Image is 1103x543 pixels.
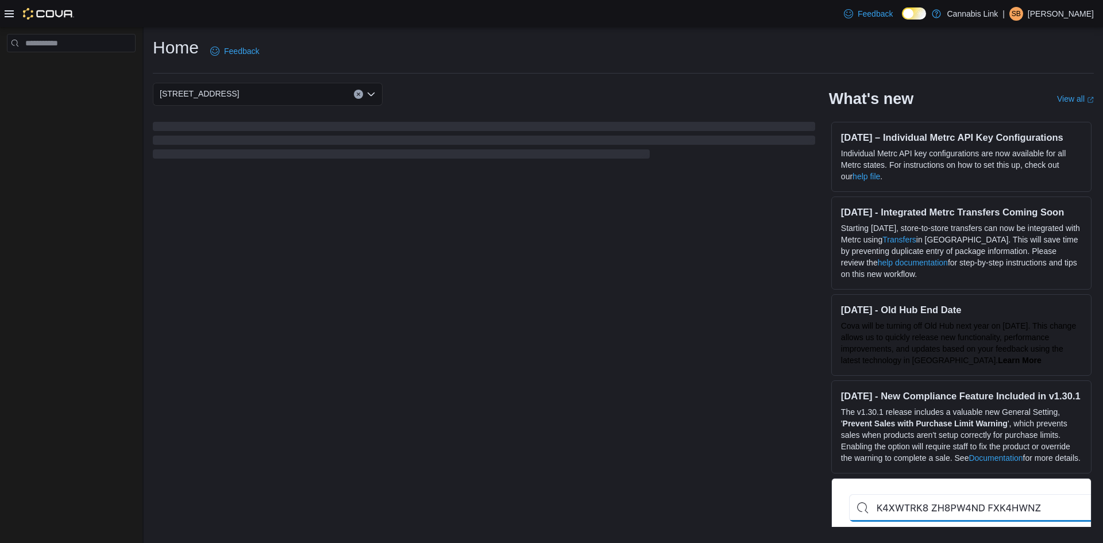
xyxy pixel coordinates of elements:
[858,8,893,20] span: Feedback
[839,2,897,25] a: Feedback
[969,453,1023,463] a: Documentation
[882,235,916,244] a: Transfers
[1057,94,1094,103] a: View allExternal link
[224,45,259,57] span: Feedback
[206,40,264,63] a: Feedback
[354,90,363,99] button: Clear input
[878,258,948,267] a: help documentation
[1002,7,1005,21] p: |
[841,321,1076,365] span: Cova will be turning off Old Hub next year on [DATE]. This change allows us to quickly release ne...
[160,87,239,101] span: [STREET_ADDRESS]
[153,124,815,161] span: Loading
[947,7,998,21] p: Cannabis Link
[841,222,1082,280] p: Starting [DATE], store-to-store transfers can now be integrated with Metrc using in [GEOGRAPHIC_D...
[367,90,376,99] button: Open list of options
[7,55,136,82] nav: Complex example
[853,172,880,181] a: help file
[23,8,74,20] img: Cova
[841,206,1082,218] h3: [DATE] - Integrated Metrc Transfers Coming Soon
[1009,7,1023,21] div: Stephii Belliveau
[829,90,913,108] h2: What's new
[841,132,1082,143] h3: [DATE] – Individual Metrc API Key Configurations
[1087,97,1094,103] svg: External link
[1012,7,1021,21] span: SB
[998,356,1041,365] a: Learn More
[843,419,1008,428] strong: Prevent Sales with Purchase Limit Warning
[902,7,926,20] input: Dark Mode
[841,390,1082,402] h3: [DATE] - New Compliance Feature Included in v1.30.1
[1028,7,1094,21] p: [PERSON_NAME]
[841,304,1082,315] h3: [DATE] - Old Hub End Date
[841,406,1082,464] p: The v1.30.1 release includes a valuable new General Setting, ' ', which prevents sales when produ...
[841,148,1082,182] p: Individual Metrc API key configurations are now available for all Metrc states. For instructions ...
[153,36,199,59] h1: Home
